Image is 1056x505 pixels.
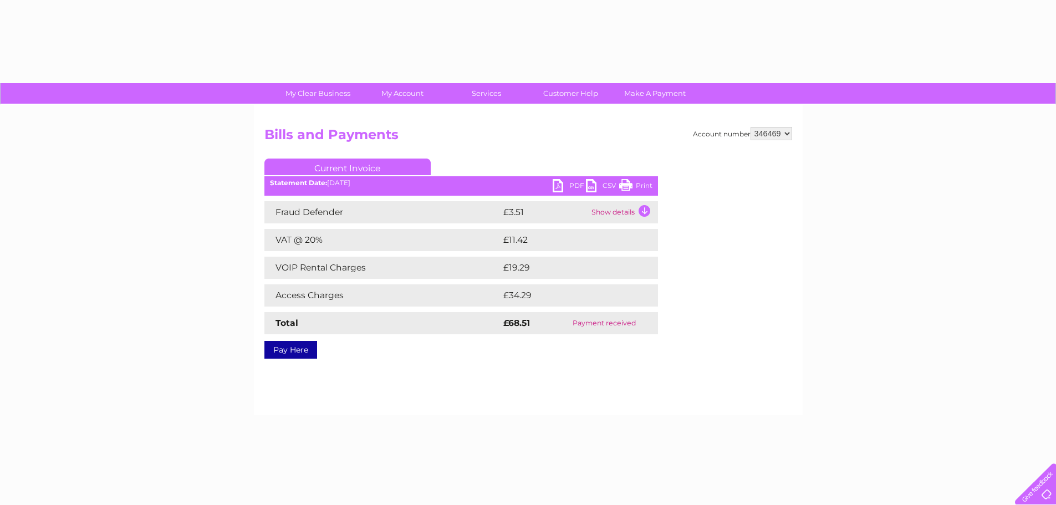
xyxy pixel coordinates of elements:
a: Pay Here [264,341,317,359]
div: [DATE] [264,179,658,187]
a: Make A Payment [609,83,701,104]
td: £11.42 [501,229,634,251]
a: My Account [356,83,448,104]
b: Statement Date: [270,178,327,187]
td: £34.29 [501,284,636,307]
td: £3.51 [501,201,589,223]
strong: Total [276,318,298,328]
td: VAT @ 20% [264,229,501,251]
td: Payment received [550,312,658,334]
td: VOIP Rental Charges [264,257,501,279]
div: Account number [693,127,792,140]
td: Access Charges [264,284,501,307]
td: £19.29 [501,257,635,279]
a: Services [441,83,532,104]
h2: Bills and Payments [264,127,792,148]
a: Customer Help [525,83,616,104]
td: Show details [589,201,658,223]
a: Current Invoice [264,159,431,175]
a: Print [619,179,652,195]
a: My Clear Business [272,83,364,104]
a: PDF [553,179,586,195]
a: CSV [586,179,619,195]
td: Fraud Defender [264,201,501,223]
strong: £68.51 [503,318,530,328]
